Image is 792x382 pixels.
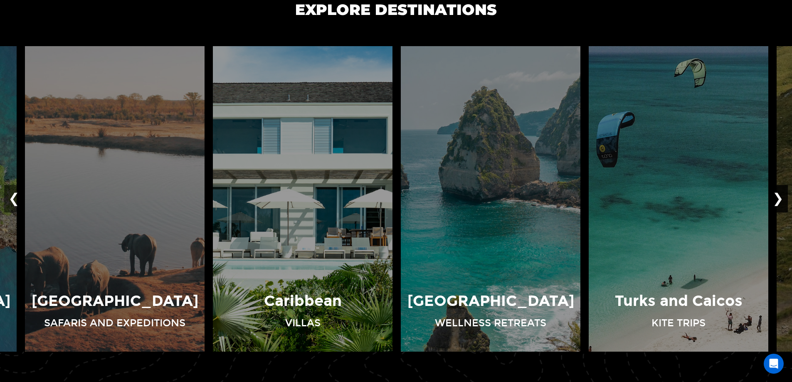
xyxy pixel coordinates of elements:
[4,185,24,213] button: ❮
[764,354,784,374] div: Open Intercom Messenger
[44,316,185,330] p: Safaris and Expeditions
[407,291,574,312] p: [GEOGRAPHIC_DATA]
[285,316,321,330] p: Villas
[32,291,198,312] p: [GEOGRAPHIC_DATA]
[435,316,546,330] p: Wellness Retreats
[264,291,342,312] p: Caribbean
[651,316,706,330] p: Kite Trips
[768,185,788,213] button: ❯
[615,291,743,312] p: Turks and Caicos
